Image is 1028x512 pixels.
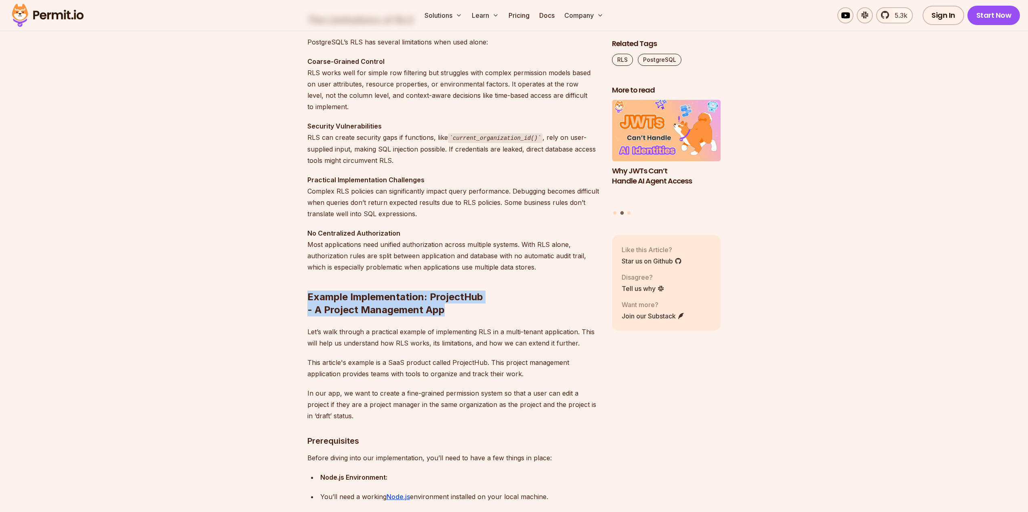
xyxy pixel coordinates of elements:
[622,311,685,321] a: Join our Substack
[612,39,721,49] h2: Related Tags
[561,7,607,23] button: Company
[307,120,599,166] p: RLS can create security gaps if functions, like , rely on user-supplied input, making SQL injecti...
[307,388,599,421] p: In our app, we want to create a fine-grained permission system so that a user can edit a project ...
[923,6,964,25] a: Sign In
[612,100,721,162] img: Why JWTs Can’t Handle AI Agent Access
[612,85,721,95] h2: More to read
[620,211,624,215] button: Go to slide 2
[876,7,913,23] a: 5.3k
[307,228,599,273] p: Most applications need unified authorization across multiple systems. With RLS alone, authorizati...
[622,245,682,255] p: Like this Article?
[307,229,400,237] strong: No Centralized Authorization
[307,258,599,316] h2: Example Implementation: ProjectHub - A Project Management App
[612,100,721,216] div: Posts
[967,6,1020,25] a: Start Now
[622,272,664,282] p: Disagree?
[890,11,907,20] span: 5.3k
[387,493,410,501] a: Node.js
[505,7,533,23] a: Pricing
[536,7,558,23] a: Docs
[469,7,502,23] button: Learn
[320,491,599,502] div: You’ll need a working environment installed on your local machine.
[638,54,681,66] a: PostgreSQL
[307,36,599,48] p: PostgreSQL’s RLS has several limitations when used alone:
[622,300,685,310] p: Want more?
[8,2,87,29] img: Permit logo
[612,100,721,206] a: Why JWTs Can’t Handle AI Agent AccessWhy JWTs Can’t Handle AI Agent Access
[448,133,543,143] code: current_organization_id()
[320,473,387,481] strong: Node.js Environment:
[612,100,721,206] li: 2 of 3
[421,7,465,23] button: Solutions
[627,211,631,215] button: Go to slide 3
[307,174,599,219] p: Complex RLS policies can significantly impact query performance. Debugging becomes difficult when...
[307,56,599,112] p: RLS works well for simple row filtering but struggles with complex permission models based on use...
[612,166,721,186] h3: Why JWTs Can’t Handle AI Agent Access
[613,211,616,215] button: Go to slide 1
[622,256,682,266] a: Star us on Github
[307,357,599,379] p: This article's example is a SaaS product called ProjectHub. This project management application p...
[307,452,599,464] p: Before diving into our implementation, you’ll need to have a few things in place:
[307,176,425,184] strong: Practical Implementation Challenges
[307,122,382,130] strong: Security Vulnerabilities
[612,54,633,66] a: RLS
[307,434,599,447] h3: Prerequisites
[307,326,599,349] p: Let’s walk through a practical example of implementing RLS in a multi-tenant application. This wi...
[307,57,385,65] strong: Coarse-Grained Control
[622,284,664,293] a: Tell us why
